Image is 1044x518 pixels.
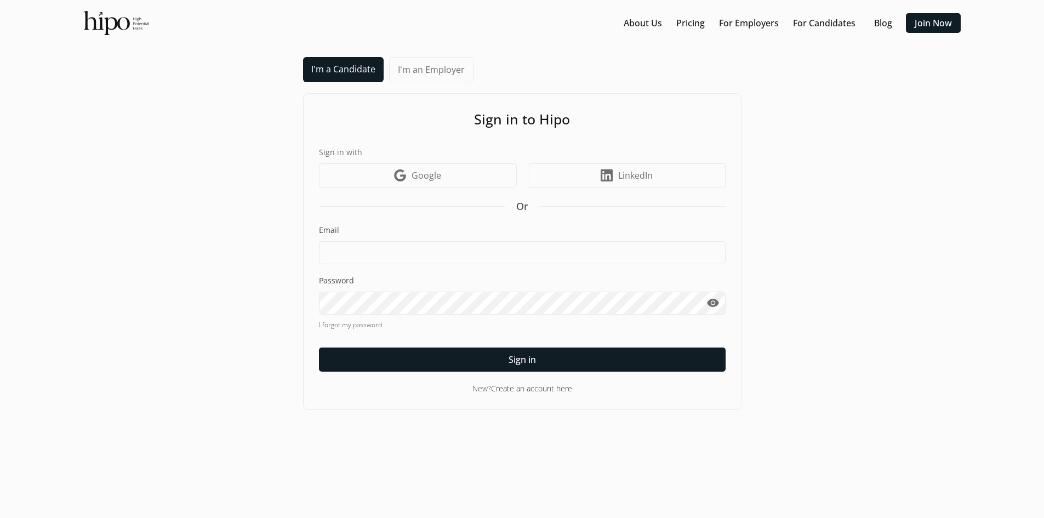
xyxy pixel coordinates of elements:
[516,199,528,214] span: Or
[676,16,705,30] a: Pricing
[528,163,726,188] a: LinkedIn
[319,348,726,372] button: Sign in
[319,146,726,158] label: Sign in with
[319,109,726,130] h1: Sign in to Hipo
[906,13,961,33] button: Join Now
[915,16,952,30] a: Join Now
[389,57,473,82] a: I'm an Employer
[491,383,572,394] a: Create an account here
[319,163,517,188] a: Google
[719,16,779,30] a: For Employers
[84,11,149,35] img: official-logo
[793,16,855,30] a: For Candidates
[319,275,726,286] label: Password
[672,13,709,33] button: Pricing
[701,292,726,315] button: visibility
[319,320,726,330] a: I forgot my password
[619,13,666,33] button: About Us
[624,16,662,30] a: About Us
[303,57,384,82] a: I'm a Candidate
[865,13,900,33] button: Blog
[715,13,783,33] button: For Employers
[319,225,726,236] label: Email
[706,297,720,310] span: visibility
[509,353,536,366] span: Sign in
[618,169,653,182] span: LinkedIn
[874,16,892,30] a: Blog
[319,383,726,394] div: New?
[412,169,441,182] span: Google
[789,13,860,33] button: For Candidates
